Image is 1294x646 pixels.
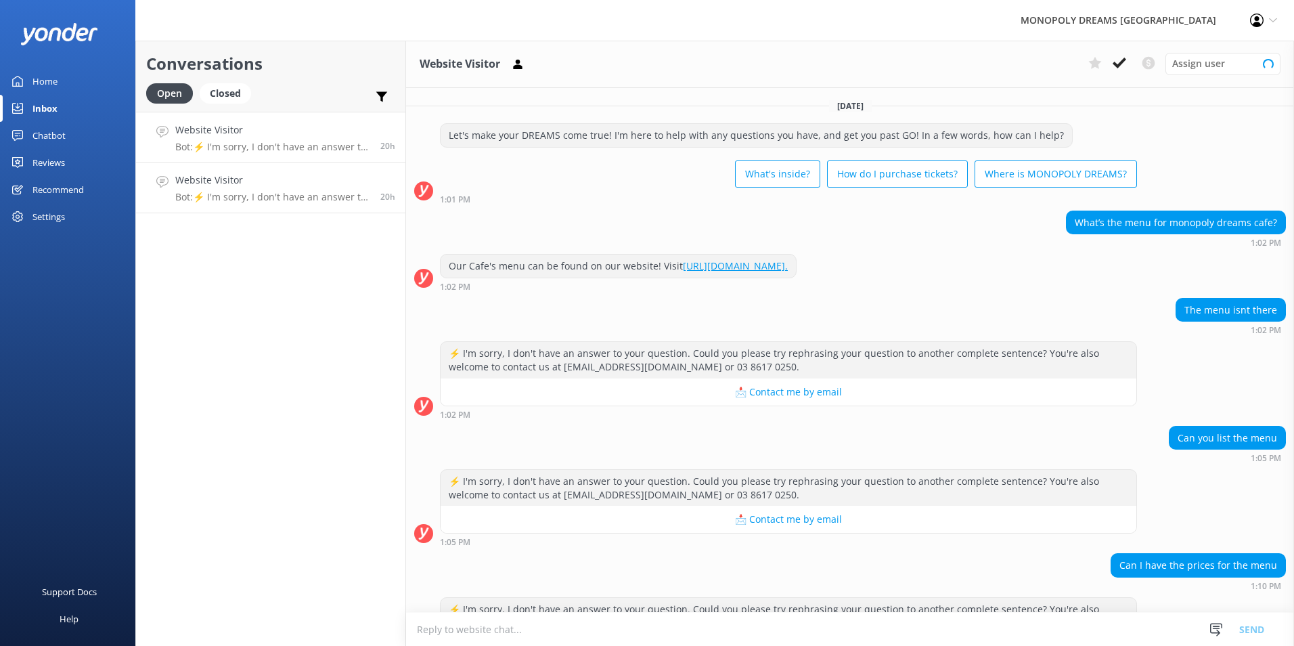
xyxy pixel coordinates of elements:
[136,163,405,213] a: Website VisitorBot:⚡ I'm sorry, I don't have an answer to your question. Could you please try rep...
[1067,211,1285,234] div: What’s the menu for monopoly dreams cafe?
[1165,53,1280,74] div: Assign User
[440,411,470,419] strong: 1:02 PM
[1251,582,1281,590] strong: 1:10 PM
[146,51,395,77] h2: Conversations
[1111,554,1285,577] div: Can I have the prices for the menu
[1169,427,1285,450] div: Can you list the menu
[32,122,66,149] div: Chatbot
[441,255,796,278] div: Our Cafe's menu can be found on our website! Visit
[1251,239,1281,247] strong: 1:02 PM
[440,282,797,291] div: Oct 15 2025 01:02pm (UTC +11:00) Australia/Sydney
[441,124,1072,147] div: Let's make your DREAMS come true! I'm here to help with any questions you have, and get you past ...
[146,83,193,104] div: Open
[440,196,470,204] strong: 1:01 PM
[441,506,1136,533] button: 📩 Contact me by email
[827,160,968,188] button: How do I purchase tickets?
[440,538,470,546] strong: 1:05 PM
[60,605,79,632] div: Help
[420,56,500,73] h3: Website Visitor
[32,176,84,203] div: Recommend
[32,68,58,95] div: Home
[32,95,58,122] div: Inbox
[380,140,395,152] span: Oct 15 2025 01:29pm (UTC +11:00) Australia/Sydney
[175,191,370,203] p: Bot: ⚡ I'm sorry, I don't have an answer to your question. Could you please try rephrasing your q...
[42,578,97,605] div: Support Docs
[32,149,65,176] div: Reviews
[1176,325,1286,335] div: Oct 15 2025 01:02pm (UTC +11:00) Australia/Sydney
[1176,299,1285,322] div: The menu isnt there
[975,160,1137,188] button: Where is MONOPOLY DREAMS?
[1251,454,1281,462] strong: 1:05 PM
[1172,56,1225,71] span: Assign user
[440,283,470,291] strong: 1:02 PM
[1169,453,1286,462] div: Oct 15 2025 01:05pm (UTC +11:00) Australia/Sydney
[175,123,370,137] h4: Website Visitor
[441,470,1136,506] div: ⚡ I'm sorry, I don't have an answer to your question. Could you please try rephrasing your questi...
[1251,326,1281,335] strong: 1:02 PM
[32,203,65,230] div: Settings
[20,23,98,45] img: yonder-white-logo.png
[200,83,251,104] div: Closed
[200,85,258,100] a: Closed
[440,537,1137,546] div: Oct 15 2025 01:05pm (UTC +11:00) Australia/Sydney
[441,598,1136,634] div: ⚡ I'm sorry, I don't have an answer to your question. Could you please try rephrasing your questi...
[1066,238,1286,247] div: Oct 15 2025 01:02pm (UTC +11:00) Australia/Sydney
[136,112,405,163] a: Website VisitorBot:⚡ I'm sorry, I don't have an answer to your question. Could you please try rep...
[683,259,788,272] a: [URL][DOMAIN_NAME].
[735,160,820,188] button: What's inside?
[175,173,370,188] h4: Website Visitor
[829,100,872,112] span: [DATE]
[175,141,370,153] p: Bot: ⚡ I'm sorry, I don't have an answer to your question. Could you please try rephrasing your q...
[440,194,1137,204] div: Oct 15 2025 01:01pm (UTC +11:00) Australia/Sydney
[146,85,200,100] a: Open
[380,191,395,202] span: Oct 15 2025 01:10pm (UTC +11:00) Australia/Sydney
[441,379,1136,406] button: 📩 Contact me by email
[440,410,1137,419] div: Oct 15 2025 01:02pm (UTC +11:00) Australia/Sydney
[441,342,1136,378] div: ⚡ I'm sorry, I don't have an answer to your question. Could you please try rephrasing your questi...
[1111,581,1286,590] div: Oct 15 2025 01:10pm (UTC +11:00) Australia/Sydney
